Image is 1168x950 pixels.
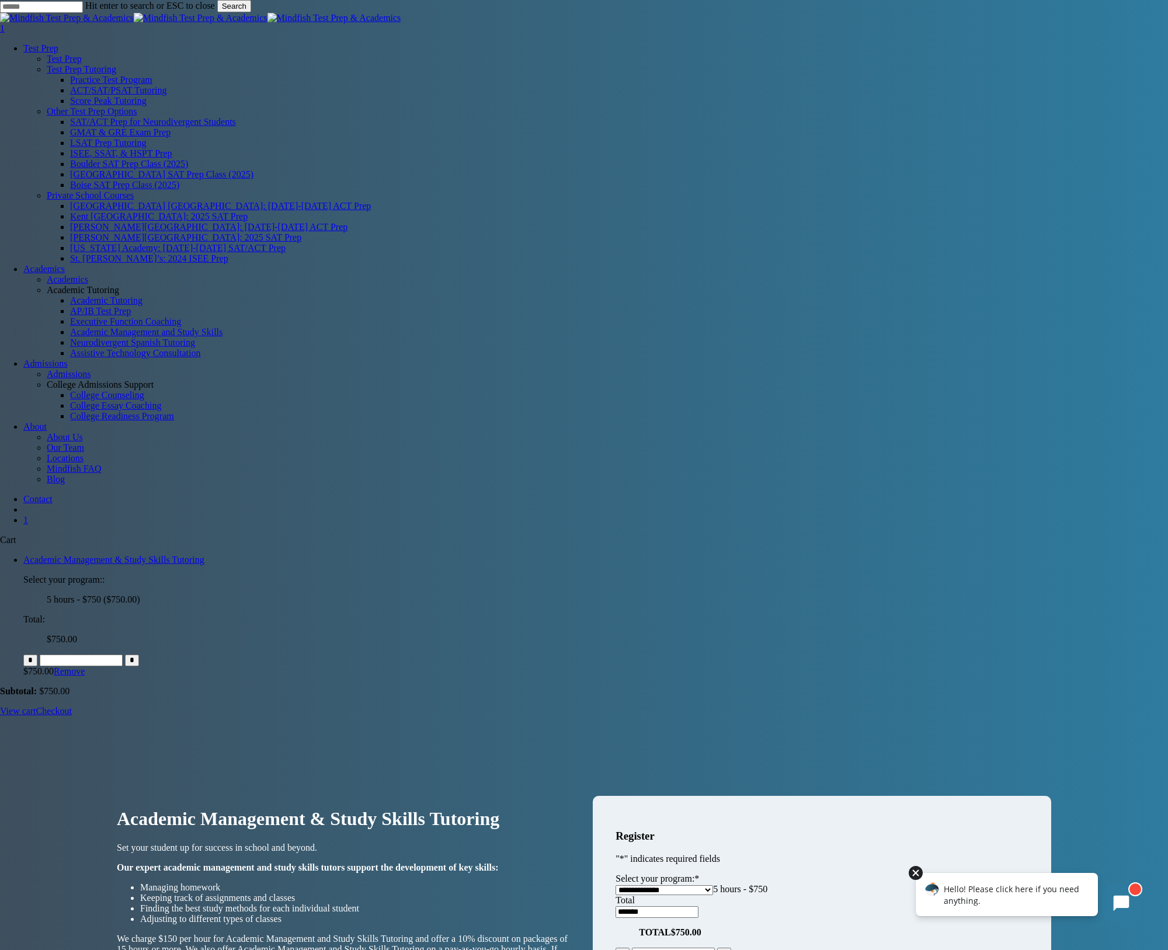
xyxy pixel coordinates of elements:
[47,432,1168,443] a: About Us
[23,494,53,504] a: Contact
[39,686,69,696] bdi: 750.00
[36,706,72,716] a: Checkout
[47,634,1168,645] p: $750.00
[70,337,195,347] a: Neurodivergent Spanish Tutoring
[70,180,179,190] span: Boise SAT Prep Class (2025)
[903,864,1152,934] iframe: Chatbot
[117,862,499,872] strong: Our expert academic management and study skills tutors support the development of key skills:
[70,211,248,221] a: Kent [GEOGRAPHIC_DATA]: 2025 SAT Prep
[140,914,575,924] li: Adjusting to different types of classes
[70,411,174,421] a: College Readiness Program
[639,927,1028,938] p: Total
[134,13,267,23] img: Mindfish Test Prep & Academics
[47,190,134,200] a: Private School Courses
[47,369,1168,380] a: Admissions
[70,348,200,358] span: Assistive Technology Consultation
[140,882,575,893] li: Managing homework
[70,232,301,242] a: [PERSON_NAME][GEOGRAPHIC_DATA]: 2025 SAT Prep
[267,13,401,23] img: Mindfish Test Prep & Academics
[70,127,171,137] a: GMAT & GRE Exam Prep
[47,474,1168,485] a: Blog
[23,666,54,676] bdi: 750.00
[23,43,58,53] a: Test Prep
[47,380,154,389] span: College Admissions Support
[23,666,28,676] span: $
[47,464,102,474] span: Mindfish FAQ
[70,295,142,305] a: Academic Tutoring
[70,148,172,158] a: ISEE, SSAT, & HSPT Prep
[117,843,575,853] p: Set your student up for success in school and beyond.
[70,75,152,85] a: Practice Test Program
[47,464,1168,474] a: Mindfish FAQ
[140,893,575,903] li: Keeping track of assignments and classes
[47,594,1168,605] p: 5 hours - $750 ($750.00)
[23,359,68,368] a: Admissions
[54,666,85,676] a: Remove Academic Management & Study Skills Tutoring from cart
[70,117,236,127] a: SAT/ACT Prep for Neurodivergent Students
[47,369,91,379] span: Admissions
[671,927,701,937] span: $750.00
[85,1,215,11] span: Hit enter to search or ESC to close
[70,390,144,400] a: College Counseling
[47,64,116,74] span: Test Prep Tutoring
[40,655,123,666] input: Product quantity
[47,443,84,453] span: Our Team
[616,830,1028,843] h3: Register
[39,686,44,696] span: $
[713,884,767,894] span: 5 hours - $750
[47,474,65,484] span: Blog
[70,327,223,337] a: Academic Management and Study Skills
[70,169,253,179] a: [GEOGRAPHIC_DATA] SAT Prep Class (2025)
[70,243,286,253] a: [US_STATE] Academy: [DATE]-[DATE] SAT/ACT Prep
[70,201,371,211] a: [GEOGRAPHIC_DATA] [GEOGRAPHIC_DATA]: [DATE]-[DATE] ACT Prep
[616,874,699,883] label: Select your program:
[70,96,147,106] a: Score Peak Tutoring
[23,515,28,525] span: 1
[70,138,146,148] a: LSAT Prep Tutoring
[23,422,47,431] a: About
[616,854,1028,864] p: " " indicates required fields
[616,895,635,905] label: Total
[70,159,188,169] a: Boulder SAT Prep Class (2025)
[70,85,167,95] span: ACT/SAT/PSAT Tutoring
[70,222,347,232] a: [PERSON_NAME][GEOGRAPHIC_DATA]: [DATE]-[DATE] ACT Prep
[47,54,82,64] span: Test Prep
[23,614,1168,625] dt: Total:
[47,106,137,116] a: Other Test Prep Options
[70,306,131,316] a: AP/IB Test Prep
[23,515,1168,526] a: Cart
[47,285,119,295] span: Academic Tutoring
[70,401,161,410] a: College Essay Coaching
[47,432,83,442] span: About Us
[140,903,575,914] li: Finding the best study methods for each individual student
[70,253,228,263] a: St. [PERSON_NAME]’s: 2024 ISEE Prep
[70,316,181,326] a: Executive Function Coaching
